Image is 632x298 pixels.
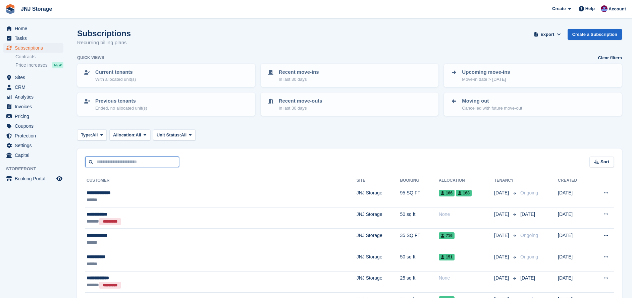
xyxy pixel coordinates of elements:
a: Moving out Cancelled with future move-out [444,93,621,115]
td: 35 SQ FT [400,229,439,250]
span: [DATE] [520,275,535,281]
p: Recent move-outs [279,97,322,105]
span: 168 [456,190,472,196]
p: In last 30 days [279,105,322,112]
a: JNJ Storage [18,3,55,14]
span: Analytics [15,92,55,102]
span: Booking Portal [15,174,55,183]
a: Recent move-ins In last 30 days [261,64,438,86]
p: With allocated unit(s) [95,76,136,83]
p: Move-in date > [DATE] [462,76,510,83]
th: Booking [400,175,439,186]
span: Price increases [15,62,48,68]
span: [DATE] [494,275,510,282]
td: 25 sq ft [400,271,439,293]
span: [DATE] [494,253,510,260]
td: JNJ Storage [357,186,400,207]
span: Type: [81,132,92,138]
a: menu [3,34,63,43]
div: None [439,211,494,218]
a: menu [3,92,63,102]
a: menu [3,141,63,150]
td: JNJ Storage [357,250,400,271]
span: 151 [439,254,455,260]
td: [DATE] [558,186,590,207]
a: Contracts [15,54,63,60]
span: [DATE] [494,232,510,239]
span: Help [585,5,595,12]
button: Allocation: All [109,129,150,140]
span: Coupons [15,121,55,131]
button: Unit Status: All [153,129,196,140]
a: menu [3,131,63,140]
span: Export [540,31,554,38]
th: Created [558,175,590,186]
span: Tasks [15,34,55,43]
span: CRM [15,82,55,92]
span: All [136,132,141,138]
span: [DATE] [494,189,510,196]
p: In last 30 days [279,76,319,83]
div: NEW [52,62,63,68]
a: menu [3,43,63,53]
img: stora-icon-8386f47178a22dfd0bd8f6a31ec36ba5ce8667c1dd55bd0f319d3a0aa187defe.svg [5,4,15,14]
td: [DATE] [558,271,590,293]
td: [DATE] [558,207,590,229]
a: menu [3,151,63,160]
span: Home [15,24,55,33]
span: Settings [15,141,55,150]
img: Jonathan Scrase [601,5,608,12]
h1: Subscriptions [77,29,131,38]
p: Current tenants [95,68,136,76]
span: Ongoing [520,233,538,238]
span: [DATE] [494,211,510,218]
p: Previous tenants [95,97,147,105]
span: Unit Status: [157,132,181,138]
th: Allocation [439,175,494,186]
span: 166 [439,190,455,196]
a: Previous tenants Ended, no allocated unit(s) [78,93,255,115]
a: menu [3,174,63,183]
a: Upcoming move-ins Move-in date > [DATE] [444,64,621,86]
p: Recent move-ins [279,68,319,76]
p: Upcoming move-ins [462,68,510,76]
span: Invoices [15,102,55,111]
span: All [181,132,187,138]
td: 95 SQ FT [400,186,439,207]
span: Pricing [15,112,55,121]
span: All [92,132,98,138]
span: 716 [439,232,455,239]
span: Protection [15,131,55,140]
a: Preview store [55,175,63,183]
h6: Quick views [77,55,104,61]
span: Ongoing [520,254,538,259]
p: Recurring billing plans [77,39,131,47]
a: menu [3,102,63,111]
span: Storefront [6,166,67,172]
a: menu [3,24,63,33]
p: Ended, no allocated unit(s) [95,105,147,112]
div: None [439,275,494,282]
span: [DATE] [520,212,535,217]
a: Clear filters [598,55,622,61]
td: [DATE] [558,250,590,271]
p: Moving out [462,97,522,105]
span: Account [609,6,626,12]
td: 50 sq ft [400,250,439,271]
td: 50 sq ft [400,207,439,229]
a: Create a Subscription [568,29,622,40]
span: Capital [15,151,55,160]
span: Sort [600,159,609,165]
a: Current tenants With allocated unit(s) [78,64,255,86]
span: Ongoing [520,190,538,195]
p: Cancelled with future move-out [462,105,522,112]
span: Subscriptions [15,43,55,53]
button: Export [533,29,562,40]
th: Site [357,175,400,186]
td: JNJ Storage [357,207,400,229]
a: menu [3,82,63,92]
th: Customer [85,175,357,186]
a: menu [3,121,63,131]
td: [DATE] [558,229,590,250]
span: Create [552,5,566,12]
